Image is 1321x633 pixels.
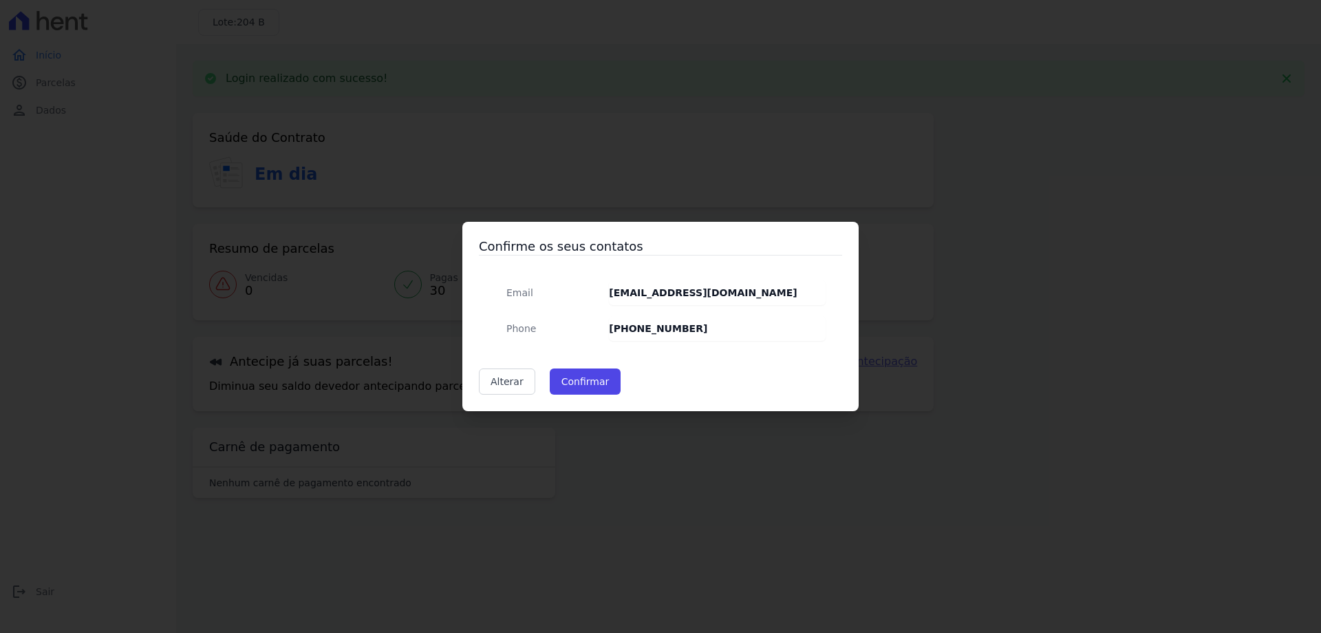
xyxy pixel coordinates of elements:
[479,369,535,395] a: Alterar
[479,238,842,255] h3: Confirme os seus contatos
[506,287,533,298] span: translation missing: pt-BR.public.contracts.modal.confirmation.email
[609,323,707,334] strong: [PHONE_NUMBER]
[609,287,797,298] strong: [EMAIL_ADDRESS][DOMAIN_NAME]
[550,369,621,395] button: Confirmar
[506,323,536,334] span: translation missing: pt-BR.public.contracts.modal.confirmation.phone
